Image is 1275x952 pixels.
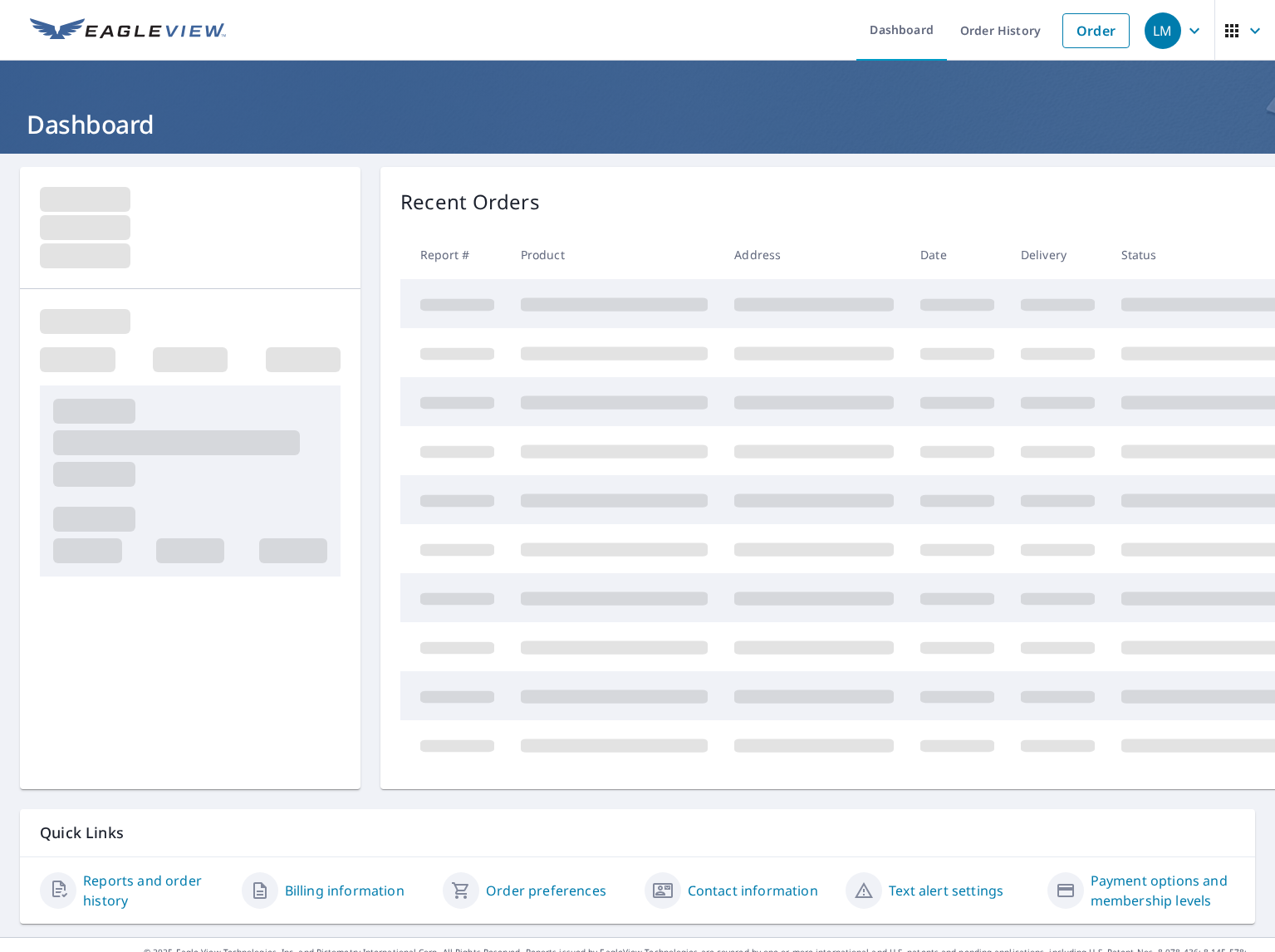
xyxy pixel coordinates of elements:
a: Payment options and membership levels [1091,871,1236,910]
p: Quick Links [40,822,1235,843]
a: Reports and order history [83,871,228,910]
th: Date [907,230,1008,279]
img: EV Logo [30,18,226,43]
a: Order preferences [486,881,606,900]
div: LM [1145,12,1181,49]
a: Text alert settings [889,881,1003,900]
th: Address [721,230,907,279]
a: Order [1062,13,1130,48]
th: Report # [400,230,508,279]
th: Delivery [1008,230,1108,279]
a: Billing information [285,881,405,900]
h1: Dashboard [20,107,1255,141]
th: Product [508,230,721,279]
p: Recent Orders [400,187,540,217]
a: Contact information [688,881,818,900]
